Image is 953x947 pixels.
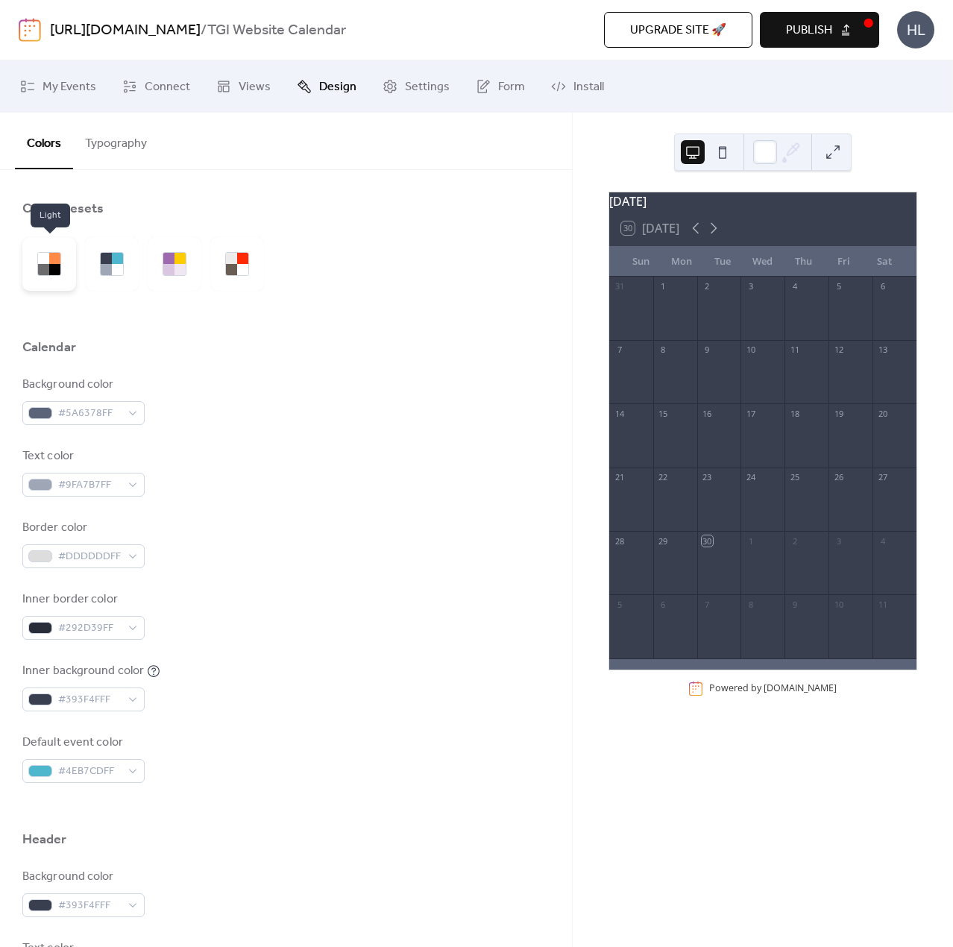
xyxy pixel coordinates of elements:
div: Background color [22,868,142,886]
div: 22 [658,472,669,483]
div: Background color [22,376,142,394]
div: 14 [614,408,625,419]
div: 19 [833,408,844,419]
div: 23 [702,472,713,483]
div: Default event color [22,734,142,752]
div: 15 [658,408,669,419]
div: 1 [745,535,756,547]
button: Publish [760,12,879,48]
div: 10 [745,344,756,356]
a: Settings [371,66,461,107]
div: 2 [789,535,800,547]
span: Light [31,204,70,227]
a: [DOMAIN_NAME] [764,682,837,695]
span: #393F4FFF [58,691,121,709]
a: Views [205,66,282,107]
div: 8 [658,344,669,356]
button: Typography [73,113,159,168]
div: 28 [614,535,625,547]
div: HL [897,11,934,48]
div: 7 [614,344,625,356]
a: Design [286,66,368,107]
div: 21 [614,472,625,483]
span: #393F4FFF [58,897,121,915]
div: [DATE] [609,192,916,210]
div: 31 [614,281,625,292]
span: #5A6378FF [58,405,121,423]
div: 4 [877,535,888,547]
div: 7 [702,599,713,610]
div: Inner border color [22,591,142,608]
div: 24 [745,472,756,483]
div: 30 [702,535,713,547]
div: Tue [702,247,742,277]
div: 20 [877,408,888,419]
div: 3 [745,281,756,292]
a: My Events [9,66,107,107]
div: 3 [833,535,844,547]
span: Settings [405,78,450,96]
div: 5 [833,281,844,292]
span: #4EB7CDFF [58,763,121,781]
button: Colors [15,113,73,169]
span: Design [319,78,356,96]
div: 16 [702,408,713,419]
span: My Events [43,78,96,96]
div: Fri [823,247,864,277]
div: Thu [783,247,823,277]
div: Header [22,831,67,849]
div: 13 [877,344,888,356]
div: Color Presets [22,200,104,218]
span: #9FA7B7FF [58,476,121,494]
div: 6 [658,599,669,610]
div: 2 [702,281,713,292]
a: Connect [111,66,201,107]
div: 4 [789,281,800,292]
div: 9 [702,344,713,356]
div: 17 [745,408,756,419]
div: Text color [22,447,142,465]
span: Connect [145,78,190,96]
div: Sun [621,247,661,277]
div: Mon [661,247,702,277]
span: Form [498,78,525,96]
span: Views [239,78,271,96]
div: 5 [614,599,625,610]
div: 12 [833,344,844,356]
div: Wed [743,247,783,277]
a: Install [540,66,615,107]
div: 10 [833,599,844,610]
div: 29 [658,535,669,547]
span: Install [573,78,604,96]
div: 27 [877,472,888,483]
img: logo [19,18,41,42]
div: Sat [864,247,905,277]
div: Calendar [22,339,76,356]
div: 8 [745,599,756,610]
div: 25 [789,472,800,483]
div: 11 [877,599,888,610]
div: 6 [877,281,888,292]
div: 1 [658,281,669,292]
div: 9 [789,599,800,610]
div: 26 [833,472,844,483]
span: #292D39FF [58,620,121,638]
a: [URL][DOMAIN_NAME] [50,16,201,45]
button: Upgrade site 🚀 [604,12,752,48]
span: Upgrade site 🚀 [630,22,726,40]
div: 18 [789,408,800,419]
span: #DDDDDDFF [58,548,121,566]
div: Border color [22,519,142,537]
div: Powered by [709,682,837,695]
b: TGI Website Calendar [207,16,346,45]
span: Publish [786,22,832,40]
a: Form [465,66,536,107]
div: 11 [789,344,800,356]
b: / [201,16,207,45]
div: Inner background color [22,662,144,680]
